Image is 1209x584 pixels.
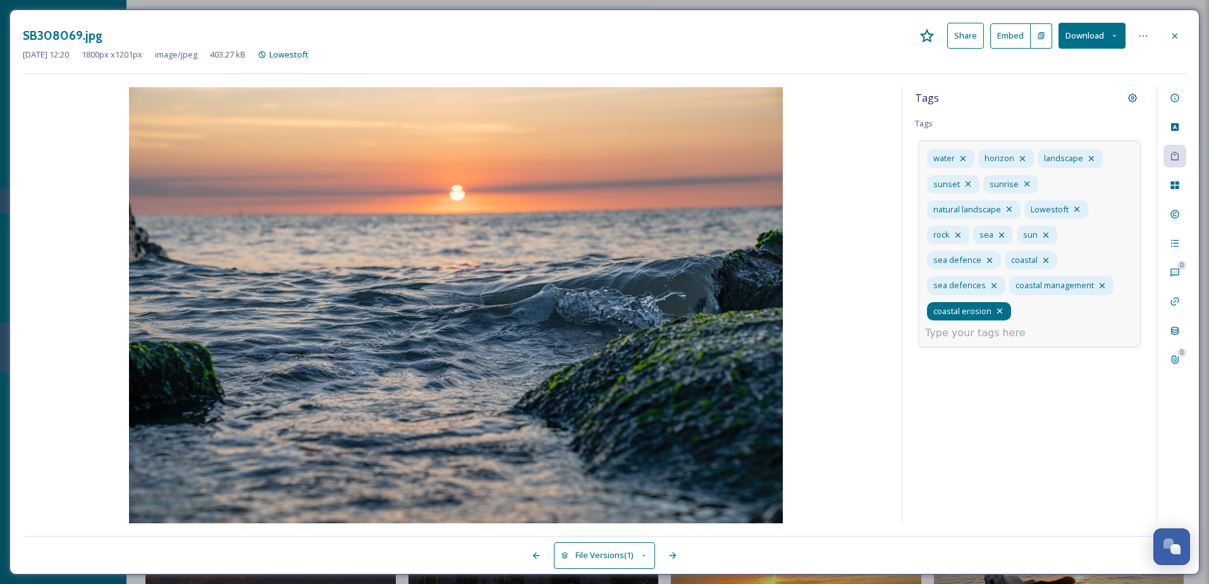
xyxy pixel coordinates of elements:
[1044,152,1083,164] span: landscape
[947,23,984,49] button: Share
[933,204,1001,216] span: natural landscape
[1031,204,1069,216] span: Lowestoft
[23,49,69,61] span: [DATE] 12:20
[933,254,981,266] span: sea defence
[933,305,991,317] span: coastal erosion
[1177,261,1186,270] div: 0
[933,178,960,190] span: sunset
[1153,528,1190,565] button: Open Chat
[23,27,102,45] h3: SB308069.jpg
[925,325,1052,341] input: Type your tags here
[990,178,1019,190] span: sunrise
[1011,254,1038,266] span: coastal
[979,229,993,241] span: sea
[23,87,889,523] img: SB308069.jpg
[933,229,950,241] span: rock
[269,49,309,60] span: Lowestoft
[990,23,1031,49] button: Embed
[210,49,245,61] span: 403.27 kB
[82,49,142,61] span: 1800 px x 1201 px
[915,118,933,129] span: Tags
[915,90,939,106] span: Tags
[933,279,986,291] span: sea defences
[985,152,1014,164] span: horizon
[1177,348,1186,357] div: 0
[1016,279,1094,291] span: coastal management
[554,542,655,568] button: File Versions(1)
[1059,23,1126,49] button: Download
[155,49,197,61] span: image/jpeg
[1023,229,1038,241] span: sun
[933,152,955,164] span: water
